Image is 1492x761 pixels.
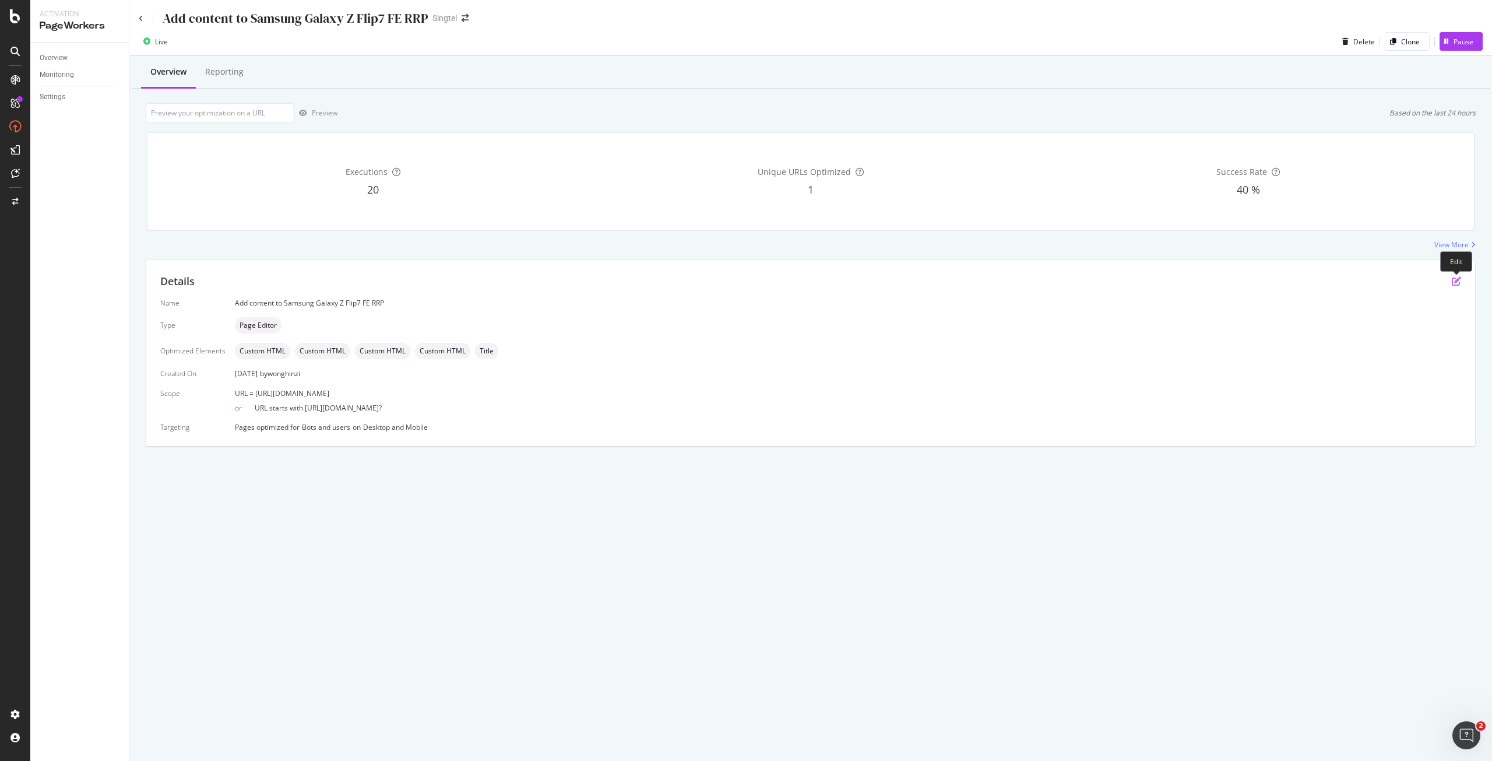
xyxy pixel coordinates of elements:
a: Click to go back [139,15,143,22]
button: Clone [1385,32,1430,51]
div: neutral label [355,343,410,359]
div: Optimized Elements [160,346,226,356]
iframe: Intercom live chat [1452,721,1480,749]
span: Custom HTML [240,348,286,355]
input: Preview your optimization on a URL [146,103,294,123]
div: Based on the last 24 hours [1389,108,1476,118]
span: 40 % [1237,183,1260,197]
div: neutral label [475,343,498,359]
div: Singtel [432,12,457,24]
button: Preview [294,104,337,122]
div: Scope [160,388,226,398]
span: 2 [1476,721,1486,731]
div: Add content to Samsung Galaxy Z Flip7 FE RRP [163,9,428,27]
div: Activation [40,9,119,19]
div: Add content to Samsung Galaxy Z Flip7 FE RRP [235,298,1461,308]
div: Delete [1353,37,1375,47]
div: arrow-right-arrow-left [462,14,469,22]
span: URL starts with [URL][DOMAIN_NAME]? [255,403,382,413]
span: Page Editor [240,322,277,329]
div: Preview [312,108,337,118]
div: Targeting [160,422,226,432]
span: Custom HTML [300,348,346,355]
div: Overview [150,66,186,78]
div: pen-to-square [1452,276,1461,286]
span: 1 [808,183,814,197]
div: neutral label [235,343,290,359]
div: Live [155,37,168,47]
div: View More [1434,240,1469,250]
a: Monitoring [40,69,121,81]
div: Details [160,274,195,289]
div: Clone [1401,37,1420,47]
div: neutral label [295,343,350,359]
a: Overview [40,52,121,64]
span: Custom HTML [420,348,466,355]
span: Unique URLs Optimized [758,166,851,177]
div: Name [160,298,226,308]
span: Success Rate [1216,166,1267,177]
button: Delete [1338,32,1375,51]
div: or [235,403,255,413]
a: Settings [40,91,121,103]
button: Pause [1440,32,1483,51]
div: neutral label [235,317,281,334]
span: Title [480,348,494,355]
span: URL = [URL][DOMAIN_NAME] [235,388,329,398]
div: Created On [160,369,226,378]
div: by wonghinzi [260,369,300,378]
div: PageWorkers [40,19,119,33]
div: Pages optimized for on [235,422,1461,432]
span: Executions [346,166,388,177]
div: Settings [40,91,65,103]
div: Overview [40,52,68,64]
span: Custom HTML [360,348,406,355]
div: neutral label [415,343,470,359]
a: View More [1434,240,1476,250]
div: Reporting [205,66,244,78]
div: Bots and users [302,422,350,432]
div: Desktop and Mobile [363,422,428,432]
span: 20 [367,183,379,197]
div: Monitoring [40,69,74,81]
div: Pause [1454,37,1473,47]
div: Edit [1440,251,1472,272]
div: [DATE] [235,369,1461,378]
div: Type [160,320,226,330]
